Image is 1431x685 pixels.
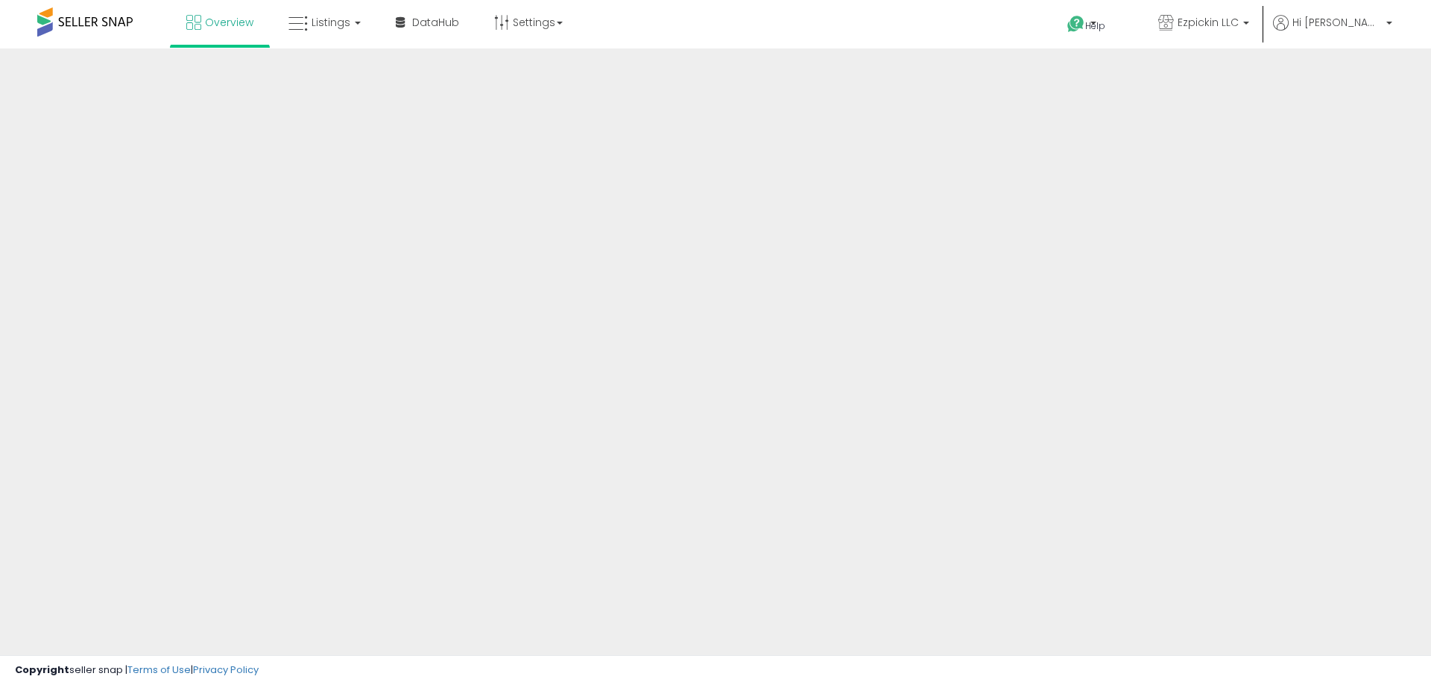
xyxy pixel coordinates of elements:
[1292,15,1382,30] span: Hi [PERSON_NAME]
[205,15,253,30] span: Overview
[312,15,350,30] span: Listings
[1055,4,1134,48] a: Help
[15,663,69,677] strong: Copyright
[1178,15,1239,30] span: Ezpickin LLC
[193,663,259,677] a: Privacy Policy
[1085,19,1105,32] span: Help
[1273,15,1392,48] a: Hi [PERSON_NAME]
[1067,15,1085,34] i: Get Help
[127,663,191,677] a: Terms of Use
[412,15,459,30] span: DataHub
[15,663,259,678] div: seller snap | |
